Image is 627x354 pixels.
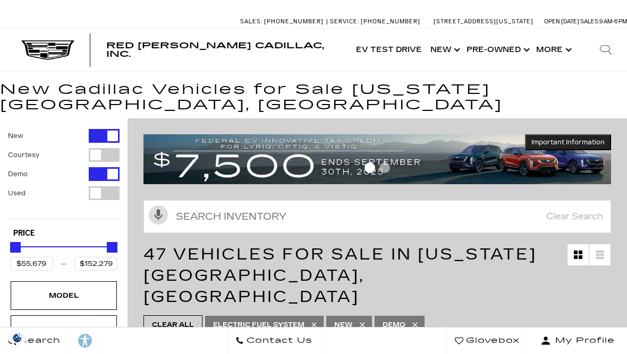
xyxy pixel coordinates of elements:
[106,40,324,59] span: Red [PERSON_NAME] Cadillac, Inc.
[334,318,353,332] span: New
[10,238,117,271] div: Price
[532,29,574,71] button: More
[8,169,28,179] label: Demo
[8,188,26,198] label: Used
[21,40,74,61] img: Cadillac Dark Logo with Cadillac White Text
[143,200,611,233] input: Search Inventory
[8,129,120,219] div: Filter by Vehicle Type
[525,134,611,150] button: Important Information
[106,41,341,58] a: Red [PERSON_NAME] Cadillac, Inc.
[11,315,117,344] div: YearYear
[365,162,375,173] span: Go to slide 1
[37,290,90,301] div: Model
[227,327,321,354] a: Contact Us
[326,19,423,24] a: Service: [PHONE_NUMBER]
[143,134,611,184] img: vrp-tax-ending-august-version
[16,333,61,348] span: Search
[13,229,114,238] h5: Price
[74,257,117,271] input: Maximum
[531,138,605,146] span: Important Information
[330,18,359,25] span: Service:
[551,333,615,348] span: My Profile
[149,205,168,225] svg: Click to toggle on voice search
[463,333,520,348] span: Glovebox
[8,131,23,141] label: New
[5,332,30,343] section: Click to Open Cookie Consent Modal
[11,281,117,310] div: ModelModel
[240,19,326,24] a: Sales: [PHONE_NUMBER]
[8,150,39,160] label: Courtesy
[352,29,426,71] a: EV Test Drive
[446,327,528,354] a: Glovebox
[10,257,53,271] input: Minimum
[152,318,194,332] span: Clear All
[264,18,324,25] span: [PHONE_NUMBER]
[213,318,304,332] span: Electric Fuel System
[37,324,90,335] div: Year
[528,327,627,354] button: Open user profile menu
[599,18,627,25] span: 9 AM-6 PM
[143,245,537,306] span: 47 Vehicles for Sale in [US_STATE][GEOGRAPHIC_DATA], [GEOGRAPHIC_DATA]
[383,318,405,332] span: Demo
[544,18,579,25] span: Open [DATE]
[434,18,533,25] a: [STREET_ADDRESS][US_STATE]
[107,242,117,253] div: Maximum Price
[5,332,30,343] img: Opt-Out Icon
[244,333,312,348] span: Contact Us
[379,162,390,173] span: Go to slide 2
[462,29,532,71] a: Pre-Owned
[361,18,420,25] span: [PHONE_NUMBER]
[580,18,599,25] span: Sales:
[426,29,462,71] a: New
[240,18,262,25] span: Sales:
[10,242,21,253] div: Minimum Price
